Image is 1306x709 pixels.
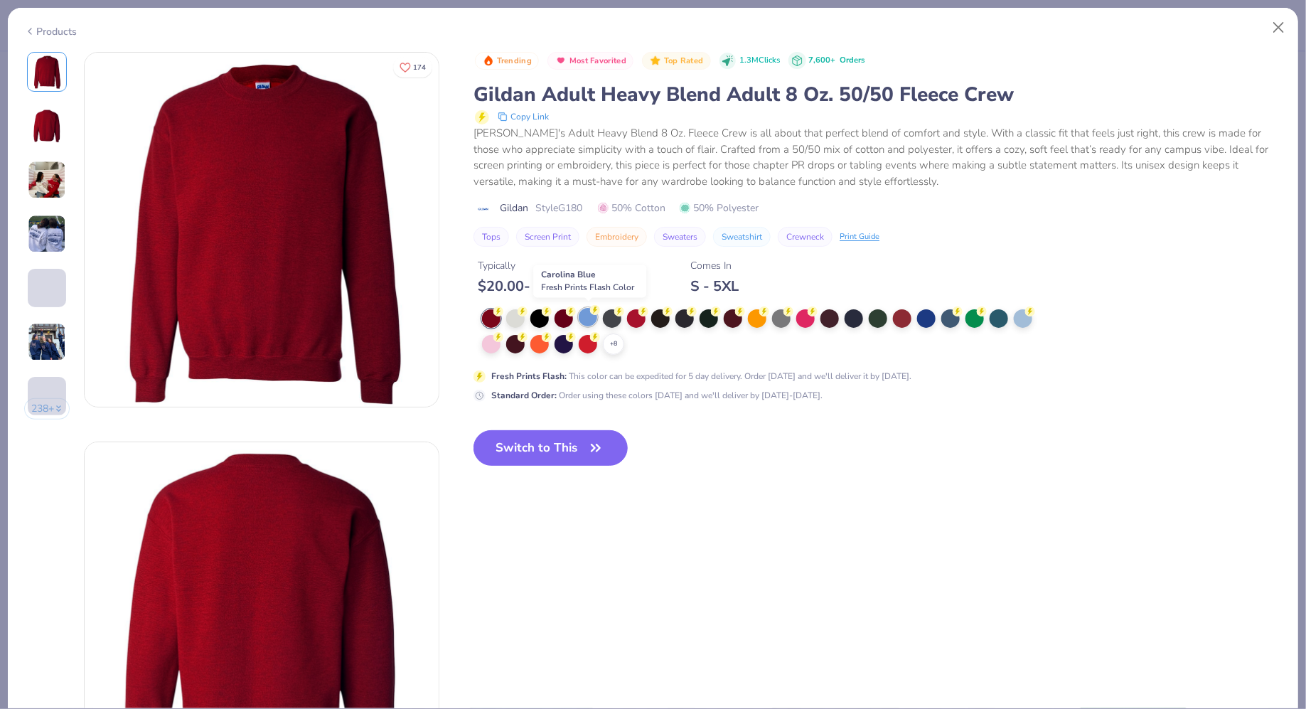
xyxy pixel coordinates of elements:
strong: Fresh Prints Flash : [491,371,567,382]
div: S - 5XL [690,277,739,295]
div: Comes In [690,258,739,273]
div: 7,600+ [809,55,865,67]
button: Sweaters [654,227,706,247]
strong: Standard Order : [491,390,557,401]
div: This color can be expedited for 5 day delivery. Order [DATE] and we'll deliver it by [DATE]. [491,370,911,383]
button: Badge Button [547,52,633,70]
button: Sweatshirt [713,227,771,247]
button: 238+ [24,398,70,420]
span: 174 [413,64,426,71]
button: Badge Button [475,52,539,70]
button: Crewneck [778,227,833,247]
div: Order using these colors [DATE] and we'll deliver by [DATE]-[DATE]. [491,389,823,402]
button: copy to clipboard [493,108,553,125]
button: Switch to This [473,430,628,466]
span: + 8 [610,339,617,349]
img: User generated content [28,415,30,454]
div: Carolina Blue [533,265,646,298]
button: Tops [473,227,509,247]
span: Most Favorited [569,57,626,65]
span: Style G180 [535,201,582,215]
button: Screen Print [516,227,579,247]
div: Typically [478,258,594,273]
button: Close [1265,14,1292,41]
div: [PERSON_NAME]'s Adult Heavy Blend 8 Oz. Fleece Crew is all about that perfect blend of comfort an... [473,125,1282,189]
button: Like [393,57,432,78]
div: Gildan Adult Heavy Blend Adult 8 Oz. 50/50 Fleece Crew [473,81,1282,108]
img: Front [30,55,64,89]
button: Badge Button [642,52,710,70]
div: Print Guide [840,231,879,243]
span: Trending [497,57,532,65]
img: User generated content [28,161,66,199]
img: Top Rated sort [650,55,661,66]
img: brand logo [473,203,493,215]
img: User generated content [28,215,66,253]
img: Most Favorited sort [555,55,567,66]
div: $ 20.00 - $ 28.00 [478,277,594,295]
span: Orders [840,55,865,65]
span: Fresh Prints Flash Color [541,282,634,294]
img: User generated content [28,307,30,346]
span: 50% Cotton [598,201,665,215]
span: 1.3M Clicks [739,55,780,67]
img: User generated content [28,323,66,361]
img: Front [85,53,439,407]
span: Top Rated [664,57,704,65]
img: Back [30,109,64,143]
span: 50% Polyester [680,201,759,215]
span: Gildan [500,201,528,215]
img: Trending sort [483,55,494,66]
div: Products [24,24,77,39]
button: Embroidery [587,227,647,247]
